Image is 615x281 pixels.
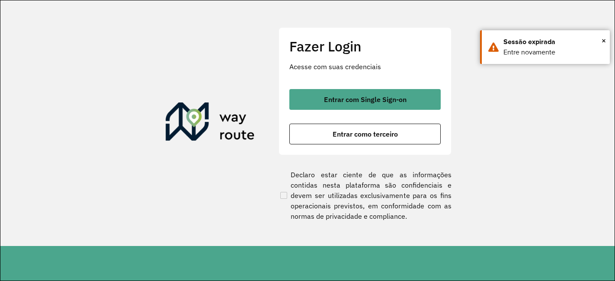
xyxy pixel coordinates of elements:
[324,96,407,103] span: Entrar com Single Sign-on
[602,34,606,47] span: ×
[289,38,441,54] h2: Fazer Login
[289,89,441,110] button: button
[289,124,441,144] button: button
[503,47,603,57] div: Entre novamente
[333,131,398,137] span: Entrar como terceiro
[289,61,441,72] p: Acesse com suas credenciais
[503,37,603,47] div: Sessão expirada
[166,102,255,144] img: Roteirizador AmbevTech
[279,169,452,221] label: Declaro estar ciente de que as informações contidas nesta plataforma são confidenciais e devem se...
[602,34,606,47] button: Close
